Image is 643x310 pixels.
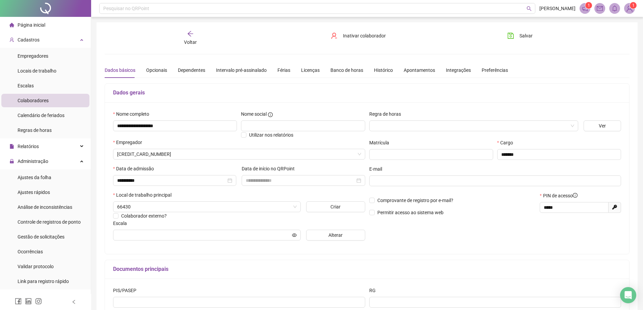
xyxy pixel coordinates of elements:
[18,37,39,43] span: Cadastros
[330,66,363,74] div: Banco de horas
[249,132,293,138] span: Utilizar nos relatórios
[588,3,590,8] span: 1
[369,165,386,173] label: E-mail
[113,265,621,273] h5: Documentos principais
[18,204,72,210] span: Análise de inconsistências
[446,66,471,74] div: Integrações
[369,139,394,146] label: Matrícula
[146,66,167,74] div: Opcionais
[72,300,76,304] span: left
[482,66,508,74] div: Preferências
[18,113,64,118] span: Calendário de feriados
[507,32,514,39] span: save
[377,210,444,215] span: Permitir acesso ao sistema web
[117,149,361,159] span: 3579632717675420
[502,30,538,41] button: Salvar
[599,122,606,130] span: Ver
[105,66,135,74] div: Dados básicos
[113,191,176,199] label: Local de trabalho principal
[369,110,405,118] label: Regra de horas
[121,213,167,219] span: Colaborador externo?
[632,3,635,8] span: 1
[216,66,267,74] div: Intervalo pré-assinalado
[585,2,592,9] sup: 1
[331,32,338,39] span: user-delete
[113,287,141,294] label: PIS/PASEP
[306,201,365,212] button: Criar
[624,3,635,13] img: 91023
[18,83,34,88] span: Escalas
[306,230,365,241] button: Alterar
[328,231,343,239] span: Alterar
[18,249,43,254] span: Ocorrências
[326,30,391,41] button: Inativar colaborador
[268,112,273,117] span: info-circle
[330,203,341,210] span: Criar
[187,30,194,37] span: arrow-left
[113,89,621,97] h5: Dados gerais
[18,219,81,225] span: Controle de registros de ponto
[597,5,603,11] span: mail
[539,5,575,12] span: [PERSON_NAME]
[178,66,205,74] div: Dependentes
[369,287,380,294] label: RG
[9,23,14,27] span: home
[113,110,154,118] label: Nome completo
[301,66,320,74] div: Licenças
[497,139,517,146] label: Cargo
[9,37,14,42] span: user-add
[582,5,588,11] span: notification
[377,198,453,203] span: Comprovante de registro por e-mail?
[292,233,297,237] span: eye
[25,298,32,305] span: linkedin
[113,139,146,146] label: Empregador
[35,298,42,305] span: instagram
[18,68,56,74] span: Locais de trabalho
[620,287,636,303] div: Open Intercom Messenger
[573,193,578,198] span: info-circle
[630,2,637,9] sup: Atualize o seu contato no menu Meus Dados
[15,298,22,305] span: facebook
[113,220,131,227] label: Escala
[519,32,533,39] span: Salvar
[18,128,52,133] span: Regras de horas
[113,165,158,172] label: Data de admissão
[18,98,49,103] span: Colaboradores
[584,120,621,131] button: Ver
[9,144,14,149] span: file
[277,66,290,74] div: Férias
[117,202,297,212] span: 66430
[18,53,48,59] span: Empregadores
[18,22,45,28] span: Página inicial
[241,110,267,118] span: Nome social
[18,234,64,239] span: Gestão de solicitações
[527,6,532,11] span: search
[18,190,50,195] span: Ajustes rápidos
[543,192,578,199] span: PIN de acesso
[18,279,69,284] span: Link para registro rápido
[9,159,14,164] span: lock
[18,264,54,269] span: Validar protocolo
[18,144,39,149] span: Relatórios
[184,39,197,45] span: Voltar
[374,66,393,74] div: Histórico
[612,5,618,11] span: bell
[242,165,299,172] label: Data de início no QRPoint
[343,32,386,39] span: Inativar colaborador
[18,159,48,164] span: Administração
[404,66,435,74] div: Apontamentos
[18,175,51,180] span: Ajustes da folha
